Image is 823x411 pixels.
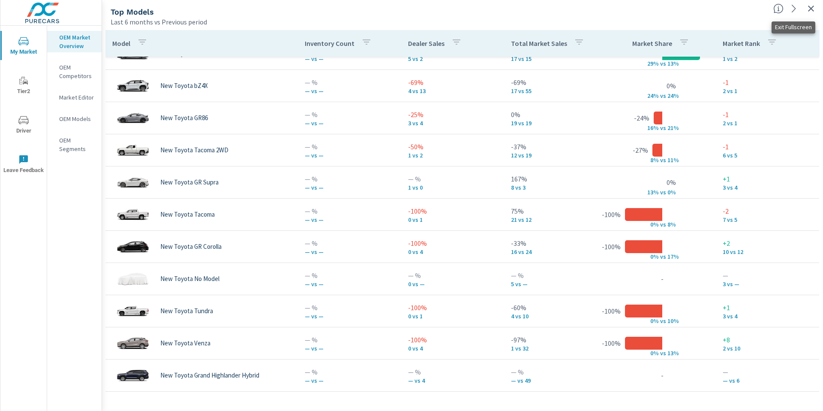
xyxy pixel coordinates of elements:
p: 75% [511,206,602,216]
p: s 13% [663,60,684,67]
p: s 0% [663,188,684,196]
p: New Toyota GR Corolla [160,243,222,251]
p: — vs — [305,120,394,127]
p: s 13% [663,349,684,357]
p: — vs — [305,248,394,255]
p: 1 vs 2 [408,152,498,159]
p: — % [305,335,394,345]
p: — vs 49 [511,377,602,384]
p: 5 vs — [511,281,602,287]
p: — vs — [305,152,394,159]
p: — vs — [305,313,394,320]
p: - [661,274,664,284]
p: 6 vs 5 [723,152,812,159]
p: 0 vs 4 [408,248,498,255]
p: -69% [408,77,498,88]
p: s 8% [663,221,684,228]
p: 8% v [641,156,663,164]
p: -1 [723,77,812,88]
img: glamour [116,298,150,324]
p: 16 vs 24 [511,248,602,255]
p: New Toyota Tacoma 2WD [160,146,228,154]
p: 4 vs 13 [408,88,498,94]
p: -100% [408,238,498,248]
a: See more details in report [787,2,801,15]
p: OEM Market Overview [59,33,95,50]
img: glamour [116,266,150,292]
p: — % [305,174,394,184]
p: +1 [723,302,812,313]
span: Driver [3,115,44,136]
p: 12 vs 19 [511,152,602,159]
p: 3 vs 4 [408,120,498,127]
p: Market Editor [59,93,95,102]
p: 4 vs 10 [511,313,602,320]
p: 0% [667,81,676,91]
p: 1 vs 0 [408,184,498,191]
div: OEM Segments [47,134,102,155]
p: OEM Segments [59,136,95,153]
p: 0 vs 1 [408,313,498,320]
p: 0% v [641,317,663,325]
div: OEM Market Overview [47,31,102,52]
p: -60% [511,302,602,313]
p: — [723,270,812,281]
p: 3 vs 4 [723,313,812,320]
p: 2 vs 1 [723,88,812,94]
p: 1 vs 32 [511,345,602,352]
p: OEM Models [59,115,95,123]
p: — % [511,270,602,281]
img: glamour [116,105,150,131]
p: — % [511,367,602,377]
p: Inventory Count [305,39,354,48]
p: s 10% [663,317,684,325]
p: +8 [723,335,812,345]
p: -100% [408,335,498,345]
span: My Market [3,36,44,57]
p: New Toyota bZ4X [160,82,208,90]
p: 0% v [641,253,663,260]
p: 29% v [641,60,663,67]
p: -100% [602,242,621,252]
h5: Top Models [111,7,154,16]
p: 3 vs 4 [723,184,812,191]
p: Dealer Sales [408,39,445,48]
p: New Toyota Grand Highlander Hybrid [160,372,259,379]
img: glamour [116,169,150,195]
p: -69% [511,77,602,88]
p: -24% [634,113,649,123]
img: glamour [116,137,150,163]
p: — % [305,238,394,248]
p: 3 vs — [723,281,812,287]
p: 2 vs 1 [723,120,812,127]
p: 5 vs 2 [408,55,498,62]
p: Market Share [632,39,672,48]
img: glamour [116,202,150,227]
p: — % [305,206,394,216]
p: +2 [723,238,812,248]
p: Last 6 months vs Previous period [111,17,207,27]
p: — % [305,142,394,152]
p: -1 [723,109,812,120]
p: — % [305,77,394,88]
p: -100% [408,206,498,216]
p: 0 vs 4 [408,345,498,352]
p: — % [305,302,394,313]
p: — vs — [305,345,394,352]
p: 10 vs 12 [723,248,812,255]
p: — vs 6 [723,377,812,384]
p: — % [408,174,498,184]
p: 13% v [641,188,663,196]
p: 0% [667,177,676,187]
p: 16% v [641,124,663,132]
p: -37% [511,142,602,152]
p: — vs 4 [408,377,498,384]
p: 8 vs 3 [511,184,602,191]
span: Tier2 [3,76,44,97]
p: -100% [602,338,621,348]
span: Leave Feedback [3,154,44,175]
p: -100% [408,302,498,313]
p: — [723,367,812,377]
p: — % [408,367,498,377]
p: -50% [408,142,498,152]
